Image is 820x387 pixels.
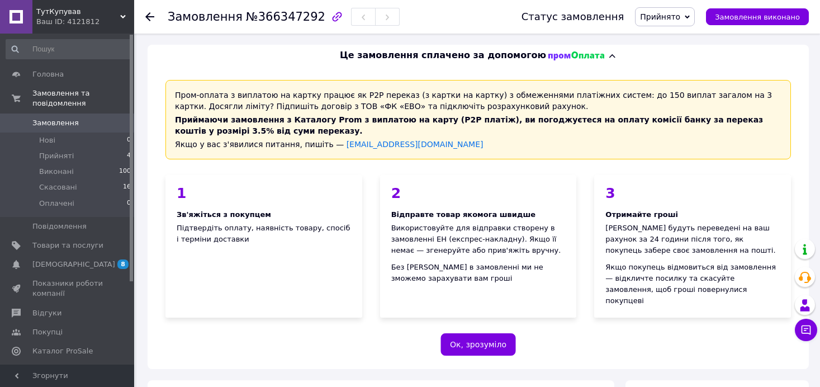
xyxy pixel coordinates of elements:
input: Пошук [6,39,132,59]
span: Показники роботи компанії [32,279,103,299]
div: Підтвердіть оплату, наявність товару, спосіб і терміни доставки [165,175,362,318]
span: 100 [119,167,131,177]
span: Покупці [32,327,63,337]
span: [DEMOGRAPHIC_DATA] [32,259,115,270]
div: [PERSON_NAME] будуть переведені на ваш рахунок за 24 години після того, як покупець забере своє з... [605,223,780,256]
span: 0 [127,199,131,209]
div: 1 [177,186,351,200]
span: Каталог ProSale [32,346,93,356]
span: Виконані [39,167,74,177]
div: Ваш ID: 4121812 [36,17,134,27]
span: Замовлення [168,10,243,23]
span: Відгуки [32,308,61,318]
div: Статус замовлення [522,11,624,22]
div: Без [PERSON_NAME] в замовленні ми не зможемо зарахувати вам гроші [391,262,566,284]
button: Чат з покупцем [795,319,817,341]
div: Якщо покупець відмовиться від замовлення — відкличте посилку та скасуйте замовлення, щоб гроші по... [605,262,780,306]
div: Якщо у вас з'явилися питання, пишіть — [175,139,781,150]
span: Зв'яжіться з покупцем [177,210,271,219]
span: №366347292 [246,10,325,23]
span: Це замовлення сплачено за допомогою [340,49,546,62]
span: Замовлення виконано [715,13,800,21]
div: Пром-оплата з виплатою на картку працює як P2P переказ (з картки на картку) з обмеженнями платіжн... [165,80,791,159]
span: Головна [32,69,64,79]
span: Прийнято [640,12,680,21]
span: Замовлення та повідомлення [32,88,134,108]
span: 8 [117,259,129,269]
div: Використовуйте для відправки створену в замовленні ЕН (експрес-накладну). Якщо її немає — згенеру... [391,223,566,256]
span: Оплачені [39,199,74,209]
div: Повернутися назад [145,11,154,22]
button: Замовлення виконано [706,8,809,25]
span: Повідомлення [32,221,87,232]
div: 2 [391,186,566,200]
span: Нові [39,135,55,145]
a: [EMAIL_ADDRESS][DOMAIN_NAME] [347,140,484,149]
span: Скасовані [39,182,77,192]
span: 0 [127,135,131,145]
span: 4 [127,151,131,161]
span: Приймаючи замовлення з Каталогу Prom з виплатою на карту (Р2Р платіж), ви погоджуєтеся на оплату ... [175,115,763,135]
span: Отримайте гроші [605,210,678,219]
div: 3 [605,186,780,200]
span: Замовлення [32,118,79,128]
span: Товари та послуги [32,240,103,251]
span: 16 [123,182,131,192]
span: Відправте товар якомога швидше [391,210,535,219]
span: Прийняті [39,151,74,161]
button: Ок, зрозуміло [440,333,516,356]
span: ТутКупував [36,7,120,17]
